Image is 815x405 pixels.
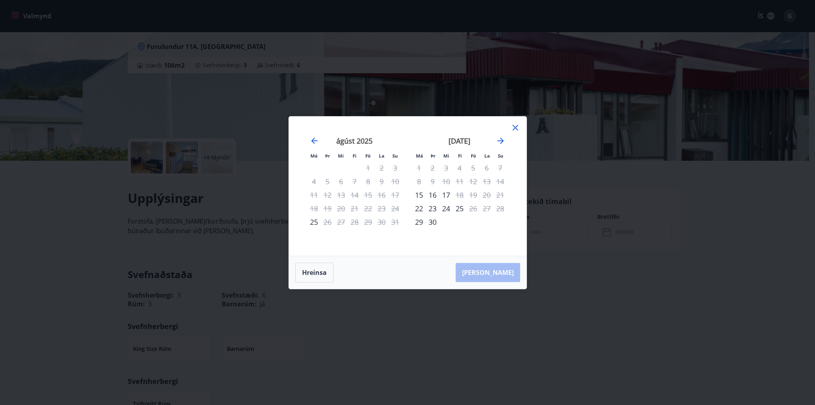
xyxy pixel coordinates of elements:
small: Fi [353,153,357,159]
div: Aðeins útritun í boði [466,202,480,215]
small: Fö [365,153,370,159]
td: Not available. miðvikudagur, 27. ágúst 2025 [334,215,348,229]
td: Not available. föstudagur, 26. september 2025 [466,202,480,215]
td: Not available. fimmtudagur, 18. september 2025 [453,188,466,202]
td: Not available. fimmtudagur, 14. ágúst 2025 [348,188,361,202]
small: Mi [338,153,344,159]
small: Má [310,153,318,159]
td: Not available. miðvikudagur, 20. ágúst 2025 [334,202,348,215]
td: Not available. laugardagur, 13. september 2025 [480,175,493,188]
td: Not available. sunnudagur, 28. september 2025 [493,202,507,215]
td: Choose mánudagur, 25. ágúst 2025 as your check-in date. It’s available. [307,215,321,229]
small: Su [392,153,398,159]
td: Not available. sunnudagur, 31. ágúst 2025 [388,215,402,229]
td: Not available. laugardagur, 27. september 2025 [480,202,493,215]
small: Þr [431,153,435,159]
div: Aðeins innritun í boði [307,215,321,229]
small: La [484,153,490,159]
td: Not available. fimmtudagur, 21. ágúst 2025 [348,202,361,215]
td: Not available. sunnudagur, 17. ágúst 2025 [388,188,402,202]
small: Su [498,153,503,159]
td: Not available. miðvikudagur, 3. september 2025 [439,161,453,175]
div: Aðeins útritun í boði [453,188,466,202]
small: Má [416,153,423,159]
td: Not available. þriðjudagur, 26. ágúst 2025 [321,215,334,229]
td: Not available. þriðjudagur, 12. ágúst 2025 [321,188,334,202]
td: Choose mánudagur, 22. september 2025 as your check-in date. It’s available. [412,202,426,215]
small: La [379,153,384,159]
td: Not available. miðvikudagur, 13. ágúst 2025 [334,188,348,202]
td: Not available. fimmtudagur, 11. september 2025 [453,175,466,188]
td: Not available. laugardagur, 30. ágúst 2025 [375,215,388,229]
div: Calendar [298,126,517,246]
small: Þr [325,153,330,159]
td: Not available. sunnudagur, 10. ágúst 2025 [388,175,402,188]
small: Fö [471,153,476,159]
td: Choose mánudagur, 29. september 2025 as your check-in date. It’s available. [412,215,426,229]
td: Not available. föstudagur, 15. ágúst 2025 [361,188,375,202]
td: Not available. fimmtudagur, 28. ágúst 2025 [348,215,361,229]
td: Choose fimmtudagur, 25. september 2025 as your check-in date. It’s available. [453,202,466,215]
td: Not available. mánudagur, 11. ágúst 2025 [307,188,321,202]
strong: ágúst 2025 [336,136,372,146]
td: Not available. mánudagur, 1. september 2025 [412,161,426,175]
td: Not available. föstudagur, 29. ágúst 2025 [361,215,375,229]
td: Not available. laugardagur, 23. ágúst 2025 [375,202,388,215]
td: Choose mánudagur, 15. september 2025 as your check-in date. It’s available. [412,188,426,202]
td: Not available. föstudagur, 12. september 2025 [466,175,480,188]
td: Choose þriðjudagur, 16. september 2025 as your check-in date. It’s available. [426,188,439,202]
td: Not available. sunnudagur, 7. september 2025 [493,161,507,175]
div: Move backward to switch to the previous month. [310,136,319,146]
button: Hreinsa [295,263,333,282]
td: Not available. mánudagur, 18. ágúst 2025 [307,202,321,215]
td: Not available. föstudagur, 1. ágúst 2025 [361,161,375,175]
div: 25 [453,202,466,215]
div: Move forward to switch to the next month. [496,136,505,146]
div: Aðeins útritun í boði [321,215,334,229]
td: Not available. þriðjudagur, 2. september 2025 [426,161,439,175]
div: 24 [439,202,453,215]
small: Mi [443,153,449,159]
td: Not available. þriðjudagur, 9. september 2025 [426,175,439,188]
div: 23 [426,202,439,215]
td: Not available. sunnudagur, 24. ágúst 2025 [388,202,402,215]
td: Choose þriðjudagur, 30. september 2025 as your check-in date. It’s available. [426,215,439,229]
td: Not available. föstudagur, 5. september 2025 [466,161,480,175]
div: Aðeins innritun í boði [412,188,426,202]
td: Not available. laugardagur, 2. ágúst 2025 [375,161,388,175]
td: Not available. mánudagur, 8. september 2025 [412,175,426,188]
td: Not available. sunnudagur, 21. september 2025 [493,188,507,202]
div: Aðeins innritun í boði [412,202,426,215]
td: Choose miðvikudagur, 17. september 2025 as your check-in date. It’s available. [439,188,453,202]
td: Not available. laugardagur, 16. ágúst 2025 [375,188,388,202]
td: Not available. laugardagur, 6. september 2025 [480,161,493,175]
td: Not available. laugardagur, 20. september 2025 [480,188,493,202]
td: Not available. þriðjudagur, 19. ágúst 2025 [321,202,334,215]
td: Not available. föstudagur, 22. ágúst 2025 [361,202,375,215]
td: Not available. miðvikudagur, 6. ágúst 2025 [334,175,348,188]
td: Not available. sunnudagur, 3. ágúst 2025 [388,161,402,175]
td: Not available. fimmtudagur, 7. ágúst 2025 [348,175,361,188]
td: Not available. mánudagur, 4. ágúst 2025 [307,175,321,188]
div: 16 [426,188,439,202]
td: Choose þriðjudagur, 23. september 2025 as your check-in date. It’s available. [426,202,439,215]
td: Not available. föstudagur, 8. ágúst 2025 [361,175,375,188]
td: Not available. þriðjudagur, 5. ágúst 2025 [321,175,334,188]
div: 17 [439,188,453,202]
div: 30 [426,215,439,229]
td: Not available. sunnudagur, 14. september 2025 [493,175,507,188]
td: Not available. fimmtudagur, 4. september 2025 [453,161,466,175]
td: Choose miðvikudagur, 24. september 2025 as your check-in date. It’s available. [439,202,453,215]
td: Not available. föstudagur, 19. september 2025 [466,188,480,202]
td: Not available. miðvikudagur, 10. september 2025 [439,175,453,188]
strong: [DATE] [448,136,470,146]
small: Fi [458,153,462,159]
div: Aðeins innritun í boði [412,215,426,229]
td: Not available. laugardagur, 9. ágúst 2025 [375,175,388,188]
